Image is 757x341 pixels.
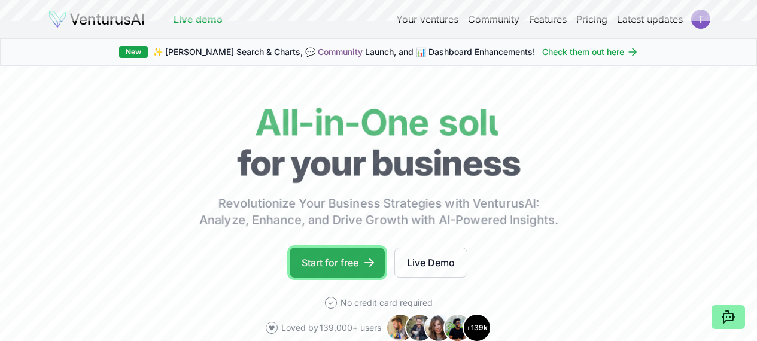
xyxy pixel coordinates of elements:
a: Live Demo [394,248,467,278]
a: Start for free [290,248,385,278]
span: ✨ [PERSON_NAME] Search & Charts, 💬 Launch, and 📊 Dashboard Enhancements! [153,46,535,58]
div: New [119,46,148,58]
a: Community [318,47,363,57]
a: Check them out here [542,46,639,58]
